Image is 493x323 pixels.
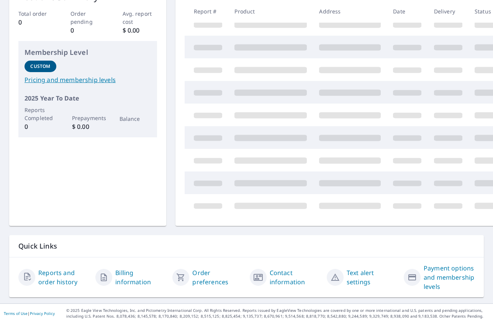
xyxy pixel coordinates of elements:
a: Reports and order history [38,268,89,287]
p: Custom [30,63,50,70]
a: Contact information [270,268,321,287]
p: Total order [18,10,53,18]
a: Payment options and membership levels [424,264,475,291]
p: $ 0.00 [123,26,157,35]
a: Text alert settings [347,268,398,287]
a: Pricing and membership levels [25,75,151,84]
p: © 2025 Eagle View Technologies, Inc. and Pictometry International Corp. All Rights Reserved. Repo... [66,308,489,319]
p: Prepayments [72,114,104,122]
p: Order pending [70,10,105,26]
a: Terms of Use [4,311,28,316]
p: 0 [25,122,56,131]
p: 2025 Year To Date [25,94,151,103]
p: 0 [18,18,53,27]
a: Order preferences [192,268,243,287]
p: 0 [70,26,105,35]
p: Balance [120,115,151,123]
a: Billing information [115,268,166,287]
a: Privacy Policy [30,311,55,316]
p: Reports Completed [25,106,56,122]
p: Avg. report cost [123,10,157,26]
p: | [4,311,55,316]
p: $ 0.00 [72,122,104,131]
p: Quick Links [18,241,475,251]
p: Membership Level [25,47,151,58]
